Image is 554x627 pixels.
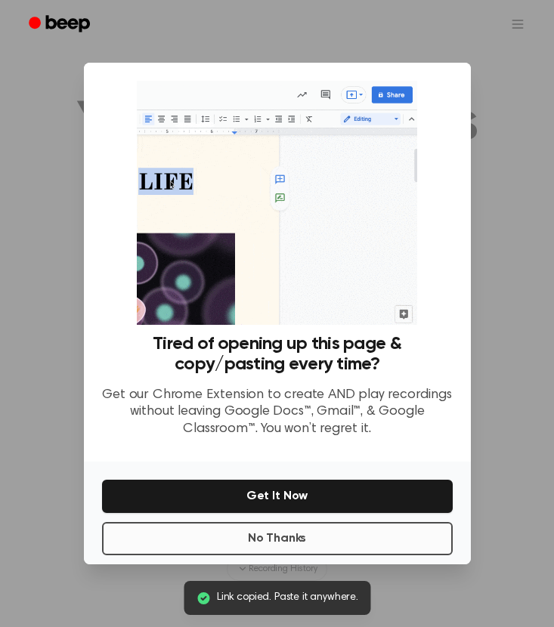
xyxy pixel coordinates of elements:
a: Beep [18,10,104,39]
button: Open menu [500,6,536,42]
span: Link copied. Paste it anywhere. [217,590,358,606]
h3: Tired of opening up this page & copy/pasting every time? [102,334,453,375]
img: Beep extension in action [137,81,417,325]
button: Get It Now [102,480,453,513]
button: No Thanks [102,522,453,555]
p: Get our Chrome Extension to create AND play recordings without leaving Google Docs™, Gmail™, & Go... [102,387,453,438]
